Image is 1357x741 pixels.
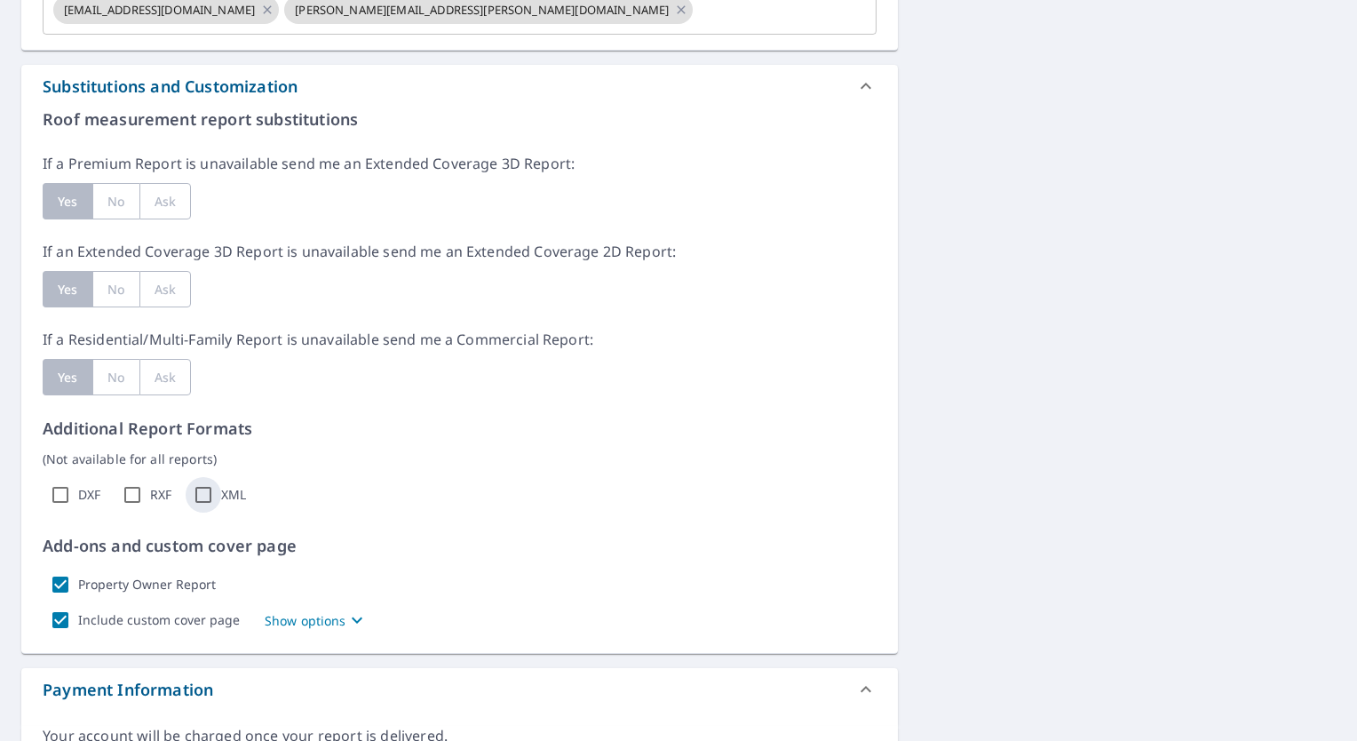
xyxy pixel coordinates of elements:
[43,329,877,350] p: If a Residential/Multi-Family Report is unavailable send me a Commercial Report:
[43,450,877,468] p: (Not available for all reports)
[284,2,679,19] span: [PERSON_NAME][EMAIL_ADDRESS][PERSON_NAME][DOMAIN_NAME]
[78,487,100,503] label: DXF
[78,577,216,593] label: Property Owner Report
[21,668,898,711] div: Payment Information
[265,610,368,631] button: Show options
[78,612,240,628] label: Include custom cover page
[21,65,898,108] div: Substitutions and Customization
[221,487,246,503] label: XML
[150,487,171,503] label: RXF
[43,534,877,558] p: Add-ons and custom cover page
[53,2,266,19] span: [EMAIL_ADDRESS][DOMAIN_NAME]
[43,678,213,702] div: Payment Information
[43,75,298,99] div: Substitutions and Customization
[43,417,877,441] p: Additional Report Formats
[265,611,346,630] p: Show options
[43,241,877,262] p: If an Extended Coverage 3D Report is unavailable send me an Extended Coverage 2D Report:
[43,153,877,174] p: If a Premium Report is unavailable send me an Extended Coverage 3D Report:
[43,108,877,131] p: Roof measurement report substitutions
